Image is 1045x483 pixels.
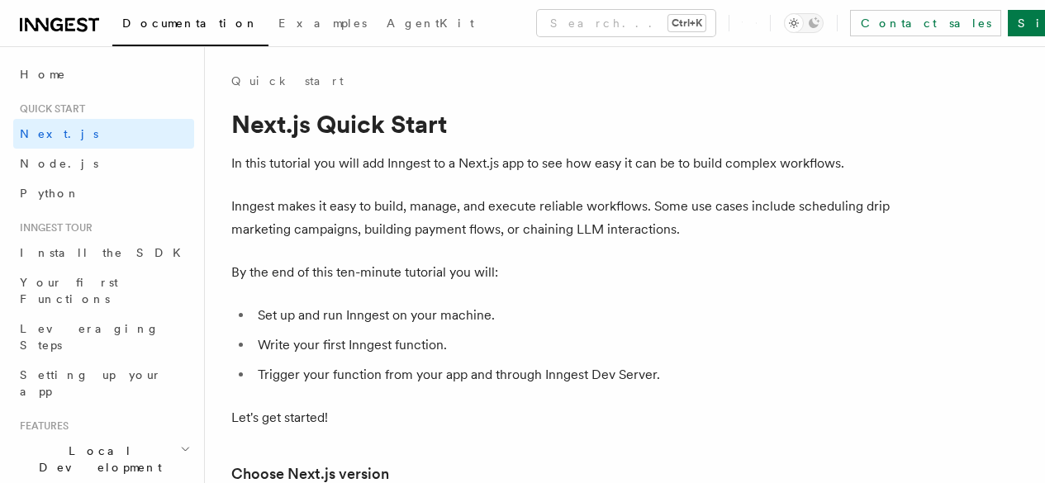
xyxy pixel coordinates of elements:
p: By the end of this ten-minute tutorial you will: [231,261,892,284]
p: Inngest makes it easy to build, manage, and execute reliable workflows. Some use cases include sc... [231,195,892,241]
span: Inngest tour [13,221,93,234]
span: Quick start [13,102,85,116]
span: Your first Functions [20,276,118,305]
a: AgentKit [377,5,484,45]
a: Node.js [13,149,194,178]
kbd: Ctrl+K [668,15,705,31]
span: Next.js [20,127,98,140]
a: Leveraging Steps [13,314,194,360]
li: Trigger your function from your app and through Inngest Dev Server. [253,363,892,386]
a: Quick start [231,73,344,89]
a: Your first Functions [13,268,194,314]
span: Features [13,419,69,433]
p: Let's get started! [231,406,892,429]
li: Write your first Inngest function. [253,334,892,357]
span: Examples [278,17,367,30]
span: Documentation [122,17,259,30]
a: Install the SDK [13,238,194,268]
span: Setting up your app [20,368,162,398]
span: Home [20,66,66,83]
span: Python [20,187,80,200]
span: Node.js [20,157,98,170]
a: Next.js [13,119,194,149]
li: Set up and run Inngest on your machine. [253,304,892,327]
p: In this tutorial you will add Inngest to a Next.js app to see how easy it can be to build complex... [231,152,892,175]
a: Python [13,178,194,208]
a: Home [13,59,194,89]
a: Examples [268,5,377,45]
span: AgentKit [387,17,474,30]
a: Contact sales [850,10,1001,36]
button: Toggle dark mode [784,13,824,33]
h1: Next.js Quick Start [231,109,892,139]
a: Documentation [112,5,268,46]
a: Setting up your app [13,360,194,406]
span: Local Development [13,443,180,476]
button: Local Development [13,436,194,482]
span: Leveraging Steps [20,322,159,352]
button: Search...Ctrl+K [537,10,715,36]
span: Install the SDK [20,246,191,259]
